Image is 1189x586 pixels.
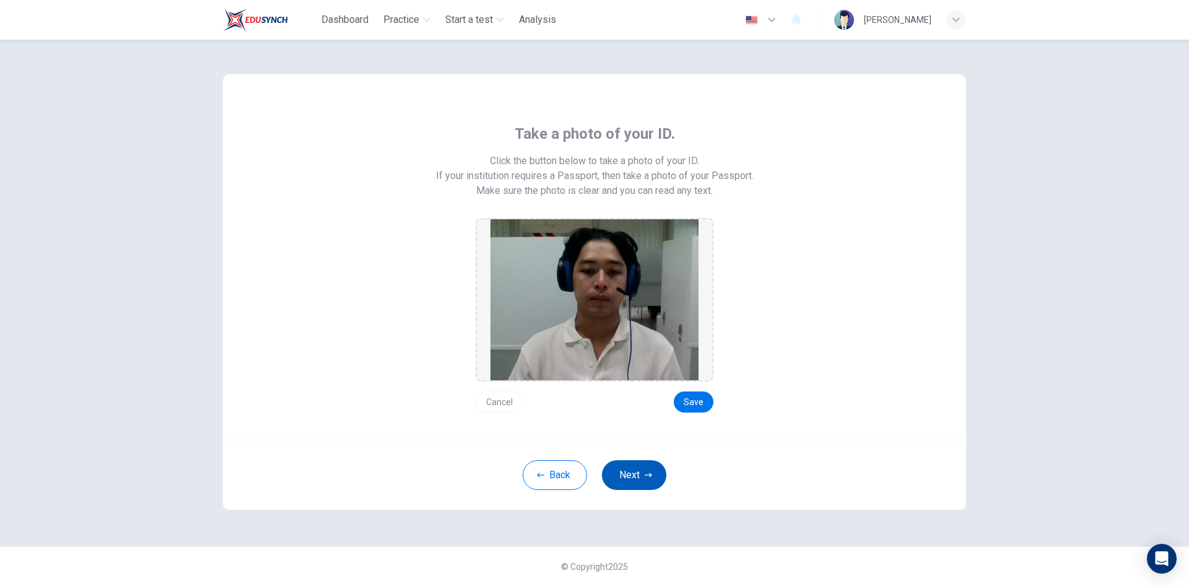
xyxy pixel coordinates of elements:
[523,460,587,490] button: Back
[378,9,435,31] button: Practice
[223,7,288,32] img: Train Test logo
[514,9,561,31] button: Analysis
[834,10,854,30] img: Profile picture
[515,124,675,144] span: Take a photo of your ID.
[383,12,419,27] span: Practice
[445,12,493,27] span: Start a test
[316,9,373,31] button: Dashboard
[561,562,628,572] span: © Copyright 2025
[476,391,523,413] button: Cancel
[476,183,713,198] span: Make sure the photo is clear and you can read any text.
[1147,544,1177,574] div: Open Intercom Messenger
[321,12,368,27] span: Dashboard
[440,9,509,31] button: Start a test
[490,219,699,380] img: preview screemshot
[223,7,316,32] a: Train Test logo
[674,391,713,413] button: Save
[519,12,556,27] span: Analysis
[436,154,754,183] span: Click the button below to take a photo of your ID. If your institution requires a Passport, then ...
[864,12,931,27] div: [PERSON_NAME]
[744,15,759,25] img: en
[602,460,666,490] button: Next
